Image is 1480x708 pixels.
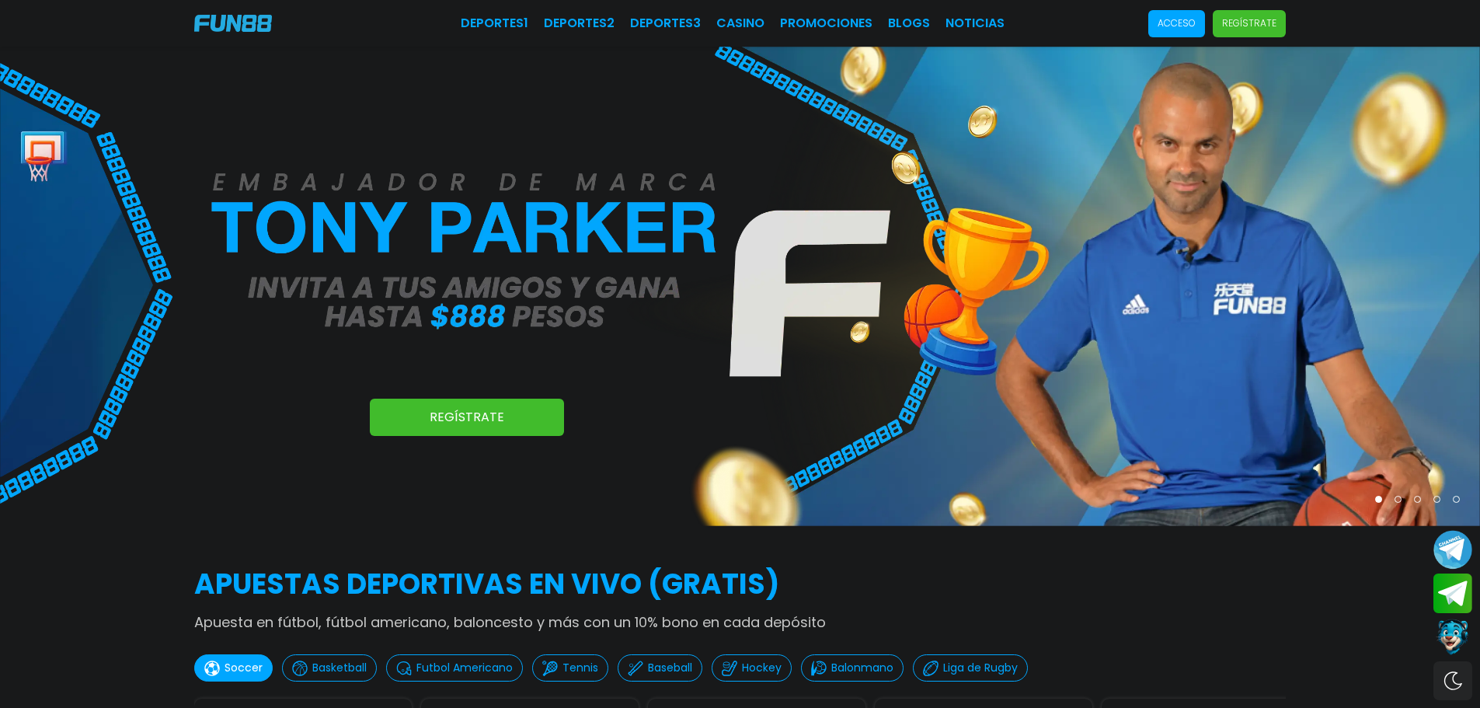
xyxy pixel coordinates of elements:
a: Deportes2 [544,14,615,33]
p: Basketball [312,660,367,676]
a: Deportes1 [461,14,528,33]
a: Deportes3 [630,14,701,33]
a: Promociones [780,14,872,33]
p: Tennis [562,660,598,676]
p: Balonmano [831,660,893,676]
img: Company Logo [194,15,272,32]
p: Futbol Americano [416,660,513,676]
button: Balonmano [801,654,904,682]
button: Baseball [618,654,702,682]
div: Switch theme [1433,661,1472,700]
p: Apuesta en fútbol, fútbol americano, baloncesto y más con un 10% bono en cada depósito [194,612,1286,633]
h2: APUESTAS DEPORTIVAS EN VIVO (gratis) [194,563,1286,605]
button: Join telegram [1433,574,1472,614]
p: Liga de Rugby [943,660,1018,676]
button: Liga de Rugby [913,654,1028,682]
p: Soccer [225,660,263,676]
button: Soccer [194,654,273,682]
a: Regístrate [370,399,564,436]
button: Futbol Americano [386,654,523,682]
p: Hockey [742,660,782,676]
button: Tennis [532,654,608,682]
p: Regístrate [1222,16,1276,30]
a: NOTICIAS [945,14,1005,33]
p: Baseball [648,660,692,676]
button: Join telegram channel [1433,529,1472,570]
button: Contact customer service [1433,617,1472,657]
button: Basketball [282,654,377,682]
a: CASINO [716,14,764,33]
button: Hockey [712,654,792,682]
a: BLOGS [888,14,930,33]
p: Acceso [1158,16,1196,30]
